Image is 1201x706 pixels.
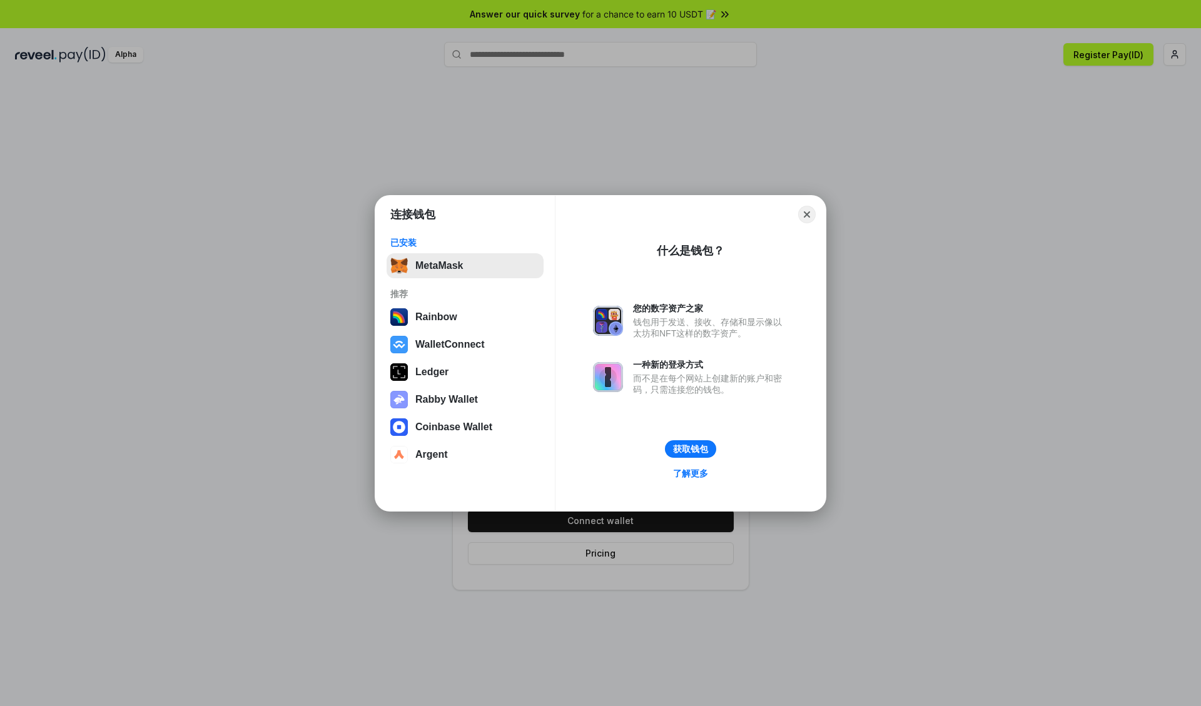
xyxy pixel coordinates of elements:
[666,465,716,482] a: 了解更多
[415,260,463,271] div: MetaMask
[673,443,708,455] div: 获取钱包
[387,305,544,330] button: Rainbow
[633,316,788,339] div: 钱包用于发送、接收、存储和显示像以太坊和NFT这样的数字资产。
[390,257,408,275] img: svg+xml,%3Csvg%20fill%3D%22none%22%20height%3D%2233%22%20viewBox%3D%220%200%2035%2033%22%20width%...
[390,418,408,436] img: svg+xml,%3Csvg%20width%3D%2228%22%20height%3D%2228%22%20viewBox%3D%220%200%2028%2028%22%20fill%3D...
[415,449,448,460] div: Argent
[387,442,544,467] button: Argent
[415,339,485,350] div: WalletConnect
[390,308,408,326] img: svg+xml,%3Csvg%20width%3D%22120%22%20height%3D%22120%22%20viewBox%3D%220%200%20120%20120%22%20fil...
[415,394,478,405] div: Rabby Wallet
[390,363,408,381] img: svg+xml,%3Csvg%20xmlns%3D%22http%3A%2F%2Fwww.w3.org%2F2000%2Fsvg%22%20width%3D%2228%22%20height%3...
[633,303,788,314] div: 您的数字资产之家
[415,311,457,323] div: Rainbow
[387,360,544,385] button: Ledger
[633,359,788,370] div: 一种新的登录方式
[657,243,724,258] div: 什么是钱包？
[390,207,435,222] h1: 连接钱包
[593,362,623,392] img: svg+xml,%3Csvg%20xmlns%3D%22http%3A%2F%2Fwww.w3.org%2F2000%2Fsvg%22%20fill%3D%22none%22%20viewBox...
[387,387,544,412] button: Rabby Wallet
[387,332,544,357] button: WalletConnect
[390,336,408,353] img: svg+xml,%3Csvg%20width%3D%2228%22%20height%3D%2228%22%20viewBox%3D%220%200%2028%2028%22%20fill%3D...
[415,366,448,378] div: Ledger
[390,391,408,408] img: svg+xml,%3Csvg%20xmlns%3D%22http%3A%2F%2Fwww.w3.org%2F2000%2Fsvg%22%20fill%3D%22none%22%20viewBox...
[798,206,816,223] button: Close
[665,440,716,458] button: 获取钱包
[673,468,708,479] div: 了解更多
[390,288,540,300] div: 推荐
[387,415,544,440] button: Coinbase Wallet
[387,253,544,278] button: MetaMask
[633,373,788,395] div: 而不是在每个网站上创建新的账户和密码，只需连接您的钱包。
[390,237,540,248] div: 已安装
[415,421,492,433] div: Coinbase Wallet
[593,306,623,336] img: svg+xml,%3Csvg%20xmlns%3D%22http%3A%2F%2Fwww.w3.org%2F2000%2Fsvg%22%20fill%3D%22none%22%20viewBox...
[390,446,408,463] img: svg+xml,%3Csvg%20width%3D%2228%22%20height%3D%2228%22%20viewBox%3D%220%200%2028%2028%22%20fill%3D...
